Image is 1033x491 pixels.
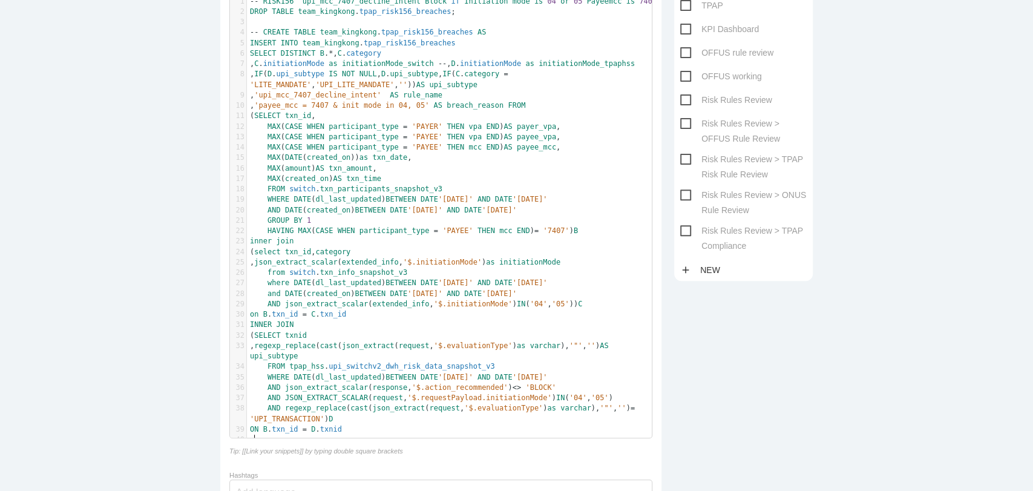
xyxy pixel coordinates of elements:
[294,373,311,381] span: DATE
[429,81,477,89] span: upi_subtype
[517,300,525,308] span: IN
[230,48,246,59] div: 6
[230,247,246,257] div: 24
[534,226,539,235] span: =
[372,153,407,162] span: txn_date
[412,133,442,141] span: 'PAYEE'
[281,39,298,47] span: INTO
[320,28,377,36] span: team_kingkong
[254,59,258,68] span: C
[513,195,548,203] span: '[DATE]'
[464,70,499,78] span: category
[412,143,442,151] span: 'PAYEE'
[320,310,346,318] span: txn_id
[578,300,582,308] span: C
[267,206,281,214] span: AND
[267,216,289,225] span: GROUP
[230,372,246,383] div: 35
[267,122,281,131] span: MAX
[230,38,246,48] div: 5
[403,91,442,99] span: rule_name
[517,143,556,151] span: payee_mcc
[254,91,381,99] span: 'upi_mcc_7407_decline_intent'
[329,362,495,371] span: upi_switchv2_dwh_risk_data_snapshot_v3
[464,289,482,298] span: DATE
[250,352,298,360] span: upi_subtype
[477,278,491,287] span: AND
[399,81,407,89] span: ''
[250,101,525,110] span: ,
[267,164,281,173] span: MAX
[230,184,246,194] div: 18
[285,248,311,256] span: txn_id
[285,331,307,340] span: txnid
[285,206,303,214] span: DATE
[294,195,311,203] span: DATE
[230,132,246,142] div: 13
[359,70,377,78] span: NULL
[311,310,315,318] span: C
[486,258,494,266] span: as
[433,101,442,110] span: AS
[574,226,578,235] span: B
[285,300,368,308] span: json_extract_scalar
[254,331,280,340] span: SELECT
[230,268,246,278] div: 26
[285,122,303,131] span: CASE
[333,174,341,183] span: AS
[600,341,608,350] span: AS
[294,216,302,225] span: BY
[486,143,499,151] span: END
[230,194,246,205] div: 19
[403,258,482,266] span: '$.initiationMode'
[477,195,491,203] span: AND
[250,185,442,193] span: .
[385,278,416,287] span: BETWEEN
[294,278,311,287] span: DATE
[250,81,311,89] span: 'LITE_MANDATE'
[250,174,381,183] span: ( )
[250,70,513,88] span: , ( . , . , ( . , , ))
[230,226,246,236] div: 22
[250,153,412,162] span: ( ( )) ,
[315,195,381,203] span: dl_last_updated
[320,185,442,193] span: txn_participants_snapshot_v3
[285,174,329,183] span: created_on
[230,122,246,132] div: 12
[230,90,246,101] div: 9
[303,310,307,318] span: =
[250,111,316,120] span: ( ,
[276,70,324,78] span: upi_subtype
[495,373,513,381] span: DATE
[517,341,525,350] span: as
[250,341,613,360] span: , ( ( ( , ) ), , )
[276,237,294,245] span: join
[230,341,246,351] div: 33
[517,226,530,235] span: END
[447,122,464,131] span: THEN
[552,300,569,308] span: '05'
[230,309,246,320] div: 30
[329,164,372,173] span: txn_amount
[320,268,408,277] span: txn_info_snapshot_v3
[230,299,246,309] div: 29
[307,122,324,131] span: WHEN
[230,7,246,17] div: 2
[276,320,294,329] span: JOIN
[315,81,394,89] span: 'UPI_LITE_MANDATE'
[250,59,635,68] span: , . , .
[390,289,407,298] span: DATE
[482,289,517,298] span: '[DATE]'
[250,7,267,16] span: DROP
[385,195,416,203] span: BETWEEN
[307,153,350,162] span: created_on
[359,153,368,162] span: as
[254,101,429,110] span: 'payee_mcc = 7407 & init mode in 04, 05'
[530,300,547,308] span: '04'
[513,373,548,381] span: '[DATE]'
[680,116,807,131] span: Risk Rules Review > OFFUS Rule Review
[680,93,772,108] span: Risk Rules Review
[390,70,438,78] span: upi_subtype
[307,143,324,151] span: WHEN
[447,133,464,141] span: THEN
